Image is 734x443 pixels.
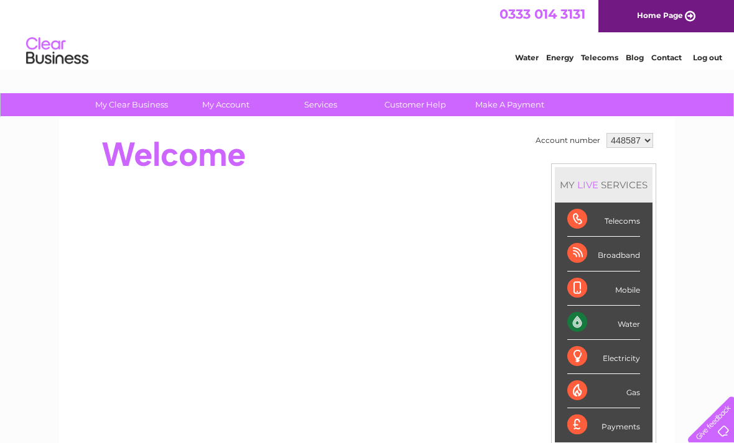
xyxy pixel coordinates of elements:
div: Clear Business is a trading name of Verastar Limited (registered in [GEOGRAPHIC_DATA] No. 3667643... [74,7,662,60]
a: Energy [546,53,574,62]
a: Telecoms [581,53,618,62]
a: Blog [626,53,644,62]
a: Water [515,53,539,62]
a: Log out [693,53,722,62]
a: Customer Help [364,93,467,116]
div: Telecoms [567,203,640,237]
img: logo.png [26,32,89,70]
div: LIVE [575,179,601,191]
div: MY SERVICES [555,167,653,203]
a: Contact [651,53,682,62]
div: Broadband [567,237,640,271]
div: Water [567,306,640,340]
div: Electricity [567,340,640,374]
a: My Clear Business [80,93,183,116]
a: Make A Payment [458,93,561,116]
a: 0333 014 3131 [499,6,585,22]
a: Services [269,93,372,116]
td: Account number [532,130,603,151]
a: My Account [175,93,277,116]
div: Payments [567,408,640,442]
div: Mobile [567,272,640,306]
div: Gas [567,374,640,408]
